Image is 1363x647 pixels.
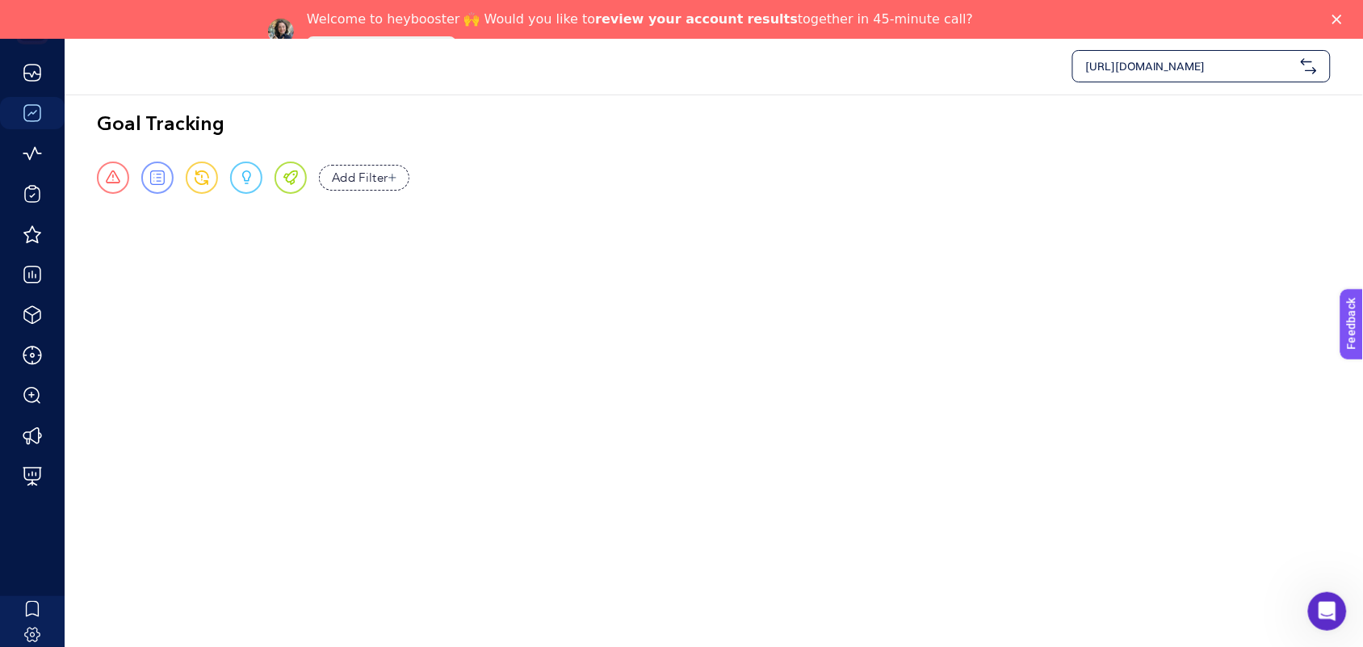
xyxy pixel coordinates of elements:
[1332,15,1348,24] div: Close
[332,169,388,187] span: Add Filter
[307,36,456,56] a: Speak with an Expert
[1086,58,1294,74] span: [URL][DOMAIN_NAME]
[1301,58,1317,74] img: svg%3e
[307,11,973,27] div: Welcome to heybooster 🙌 Would you like to together in 45-minute call?
[268,19,294,44] img: Profile image for Neslihan
[10,5,61,18] span: Feedback
[97,111,224,137] h2: Goal Tracking
[748,11,798,27] b: results
[1308,592,1347,631] iframe: Intercom live chat
[595,11,743,27] b: review your account
[388,174,396,182] img: add filter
